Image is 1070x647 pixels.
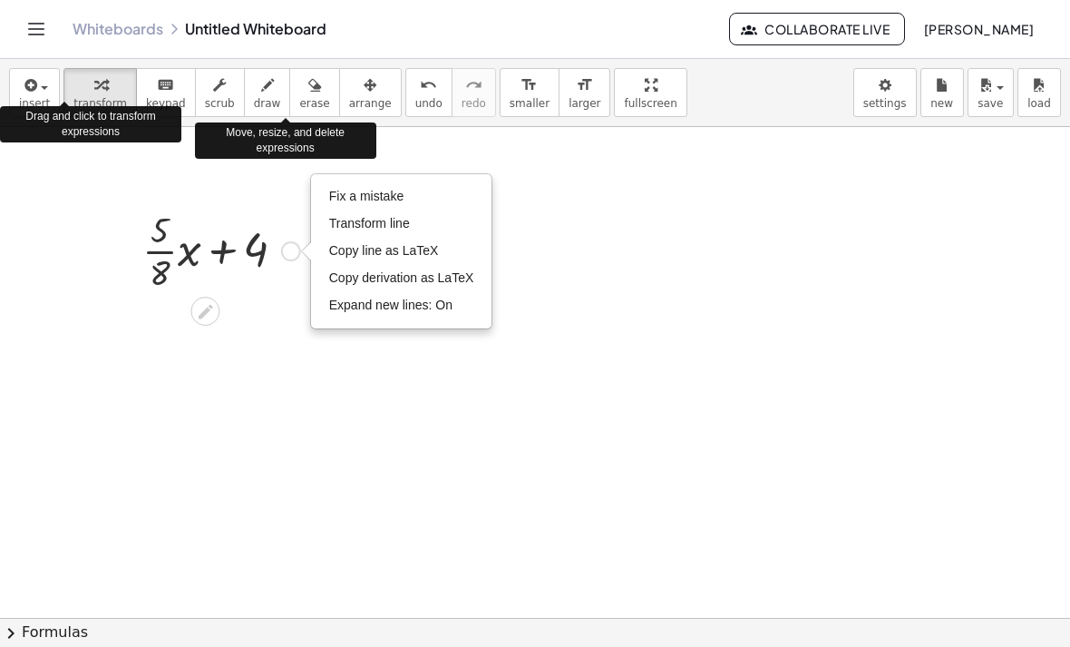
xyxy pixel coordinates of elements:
span: smaller [510,97,550,110]
span: larger [569,97,600,110]
div: Edit math [190,297,219,326]
span: fullscreen [624,97,676,110]
span: settings [863,97,907,110]
span: Fix a mistake [329,189,404,203]
button: format_sizelarger [559,68,610,117]
span: new [930,97,953,110]
span: save [978,97,1003,110]
button: fullscreen [614,68,686,117]
button: keyboardkeypad [136,68,196,117]
span: Transform line [329,216,410,230]
span: arrange [349,97,392,110]
button: format_sizesmaller [500,68,559,117]
span: scrub [205,97,235,110]
span: [PERSON_NAME] [923,21,1034,37]
button: undoundo [405,68,452,117]
button: redoredo [452,68,496,117]
span: undo [415,97,443,110]
a: Whiteboards [73,20,163,38]
button: new [920,68,964,117]
button: [PERSON_NAME] [909,13,1048,45]
span: insert [19,97,50,110]
span: erase [299,97,329,110]
button: settings [853,68,917,117]
i: redo [465,74,482,96]
i: format_size [576,74,593,96]
span: transform [73,97,127,110]
span: Copy line as LaTeX [329,243,439,258]
button: insert [9,68,60,117]
span: Copy derivation as LaTeX [329,270,474,285]
button: draw [244,68,291,117]
i: keyboard [157,74,174,96]
span: keypad [146,97,186,110]
span: draw [254,97,281,110]
i: format_size [520,74,538,96]
button: transform [63,68,137,117]
button: scrub [195,68,245,117]
button: Collaborate Live [729,13,905,45]
span: Collaborate Live [744,21,890,37]
span: load [1027,97,1051,110]
button: arrange [339,68,402,117]
span: redo [462,97,486,110]
button: load [1017,68,1061,117]
button: erase [289,68,339,117]
div: Move, resize, and delete expressions [195,123,376,159]
button: save [968,68,1014,117]
button: Toggle navigation [22,15,51,44]
i: undo [420,74,437,96]
span: Expand new lines: On [329,298,452,312]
